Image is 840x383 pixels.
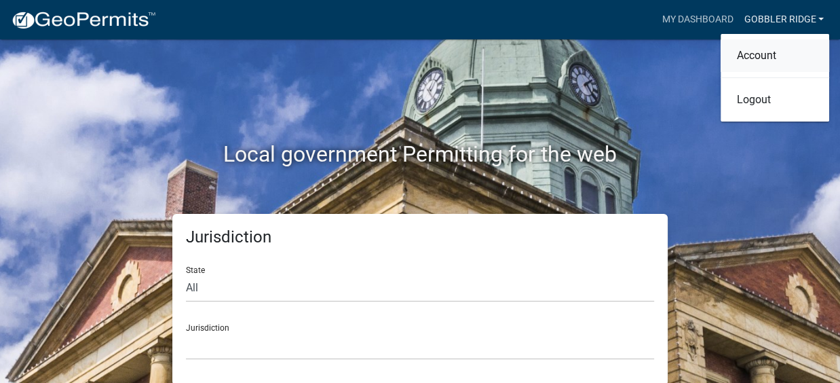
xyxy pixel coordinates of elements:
[721,34,829,122] div: Gobbler Ridge
[721,39,829,72] a: Account
[656,7,738,33] a: My Dashboard
[186,227,654,247] h5: Jurisdiction
[43,141,797,167] h2: Local government Permitting for the web
[738,7,829,33] a: Gobbler Ridge
[721,84,829,116] a: Logout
